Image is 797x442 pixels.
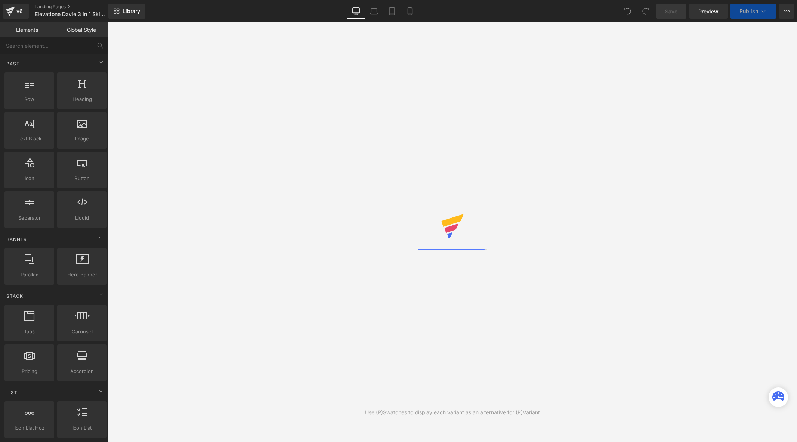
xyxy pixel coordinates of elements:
span: Icon [7,174,52,182]
span: Base [6,60,20,67]
span: Publish [739,8,758,14]
a: Laptop [365,4,383,19]
button: Undo [620,4,635,19]
a: Preview [689,4,728,19]
span: Stack [6,293,24,300]
span: Pricing [7,367,52,375]
div: v6 [15,6,24,16]
span: Banner [6,236,28,243]
a: Landing Pages [35,4,121,10]
div: Use (P)Swatches to display each variant as an alternative for (P)Variant [365,408,540,417]
a: Tablet [383,4,401,19]
span: Text Block [7,135,52,143]
span: Button [59,174,105,182]
a: Desktop [347,4,365,19]
span: Icon List [59,424,105,432]
span: Hero Banner [59,271,105,279]
span: Row [7,95,52,103]
span: Liquid [59,214,105,222]
a: v6 [3,4,29,19]
span: Save [665,7,677,15]
span: Parallax [7,271,52,279]
a: Mobile [401,4,419,19]
span: Elevatione Davie 3 in 1 Skin Lifting $69.95 [35,11,106,17]
span: Separator [7,214,52,222]
button: Publish [730,4,776,19]
a: Global Style [54,22,108,37]
button: Redo [638,4,653,19]
button: More [779,4,794,19]
span: Carousel [59,328,105,336]
span: Icon List Hoz [7,424,52,432]
span: Image [59,135,105,143]
span: Library [123,8,140,15]
span: Tabs [7,328,52,336]
span: Heading [59,95,105,103]
span: Accordion [59,367,105,375]
a: New Library [108,4,145,19]
span: List [6,389,18,396]
span: Preview [698,7,719,15]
